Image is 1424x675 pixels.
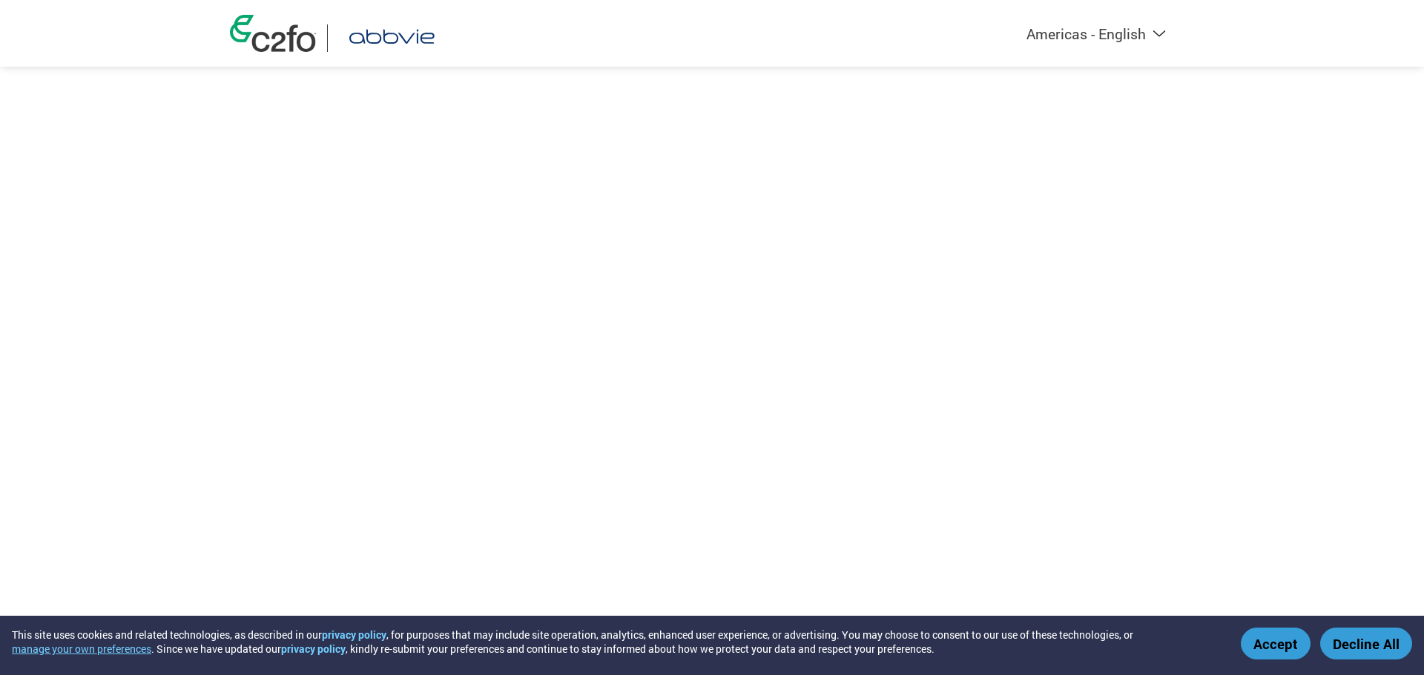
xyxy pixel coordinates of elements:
div: This site uses cookies and related technologies, as described in our , for purposes that may incl... [12,628,1219,656]
button: manage your own preferences [12,642,151,656]
a: privacy policy [322,628,386,642]
a: privacy policy [281,642,346,656]
img: c2fo logo [230,15,316,52]
button: Accept [1241,628,1311,659]
img: AbbVie [339,24,444,52]
button: Decline All [1320,628,1412,659]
